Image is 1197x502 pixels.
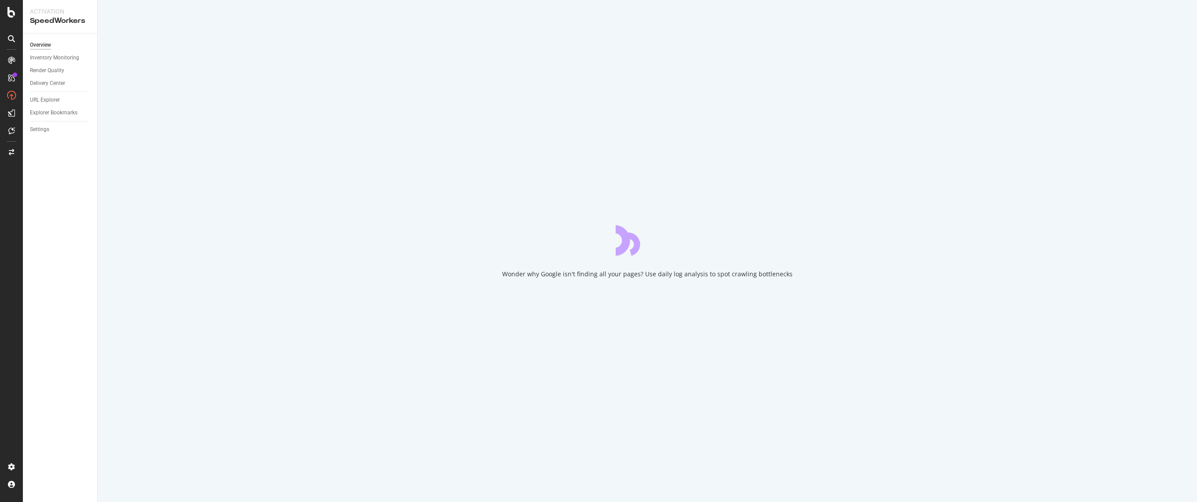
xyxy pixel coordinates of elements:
a: Inventory Monitoring [30,53,91,62]
div: Overview [30,40,51,50]
div: Delivery Center [30,79,65,88]
a: Overview [30,40,91,50]
div: Activation [30,7,90,16]
a: Delivery Center [30,79,91,88]
a: Explorer Bookmarks [30,108,91,117]
div: animation [616,224,679,256]
div: Explorer Bookmarks [30,108,77,117]
div: Inventory Monitoring [30,53,79,62]
div: URL Explorer [30,95,60,105]
div: Settings [30,125,49,134]
div: SpeedWorkers [30,16,90,26]
a: Settings [30,125,91,134]
a: URL Explorer [30,95,91,105]
div: Render Quality [30,66,64,75]
div: Wonder why Google isn't finding all your pages? Use daily log analysis to spot crawling bottlenecks [502,270,793,278]
a: Render Quality [30,66,91,75]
